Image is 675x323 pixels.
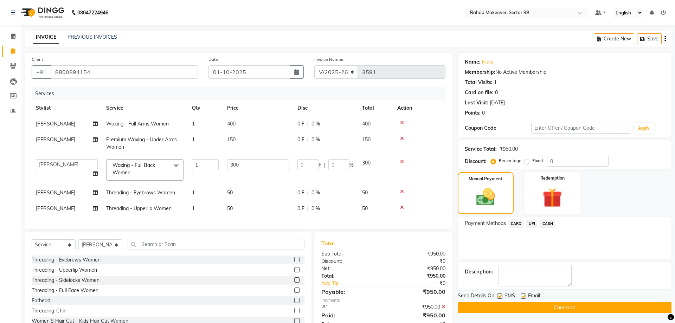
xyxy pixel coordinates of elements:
div: Paid: [316,311,383,319]
div: 0 [495,89,498,96]
input: Search by Name/Mobile/Email/Code [51,65,198,79]
label: Manual Payment [469,176,502,182]
span: 1 [192,205,195,212]
span: Payment Methods [465,220,506,227]
span: Send Details On [458,292,494,301]
span: Total [321,240,337,247]
div: Last Visit: [465,99,488,106]
div: Name: [465,58,481,66]
th: Service [102,100,188,116]
span: 1 [192,121,195,127]
span: | [324,161,326,169]
img: logo [18,3,66,22]
span: 0 F [297,205,304,212]
span: [PERSON_NAME] [36,189,75,196]
th: Qty [188,100,223,116]
span: Threading - Eyebrows Women [106,189,175,196]
span: % [349,161,354,169]
span: 0 F [297,189,304,196]
div: [DATE] [490,99,505,106]
span: 1 [192,189,195,196]
div: Threading - Upperlip Women [32,266,97,274]
span: 0 % [311,189,320,196]
input: Search or Scan [128,239,304,250]
a: PREVIOUS INVOICES [67,34,117,40]
span: | [307,136,309,143]
div: Discount: [316,258,383,265]
div: Service Total: [465,146,497,153]
div: 1 [494,79,497,86]
div: ₹950.00 [383,303,450,311]
div: Total Visits: [465,79,493,86]
div: Sub Total: [316,250,383,258]
span: | [307,189,309,196]
a: Add Tip [316,280,394,287]
span: 1 [192,136,195,143]
div: Threading - Full Face Women [32,287,98,294]
span: Waxing - Full Back Women [112,162,155,176]
div: ₹0 [394,280,450,287]
input: Enter Offer / Coupon Code [531,123,631,134]
th: Stylist [32,100,102,116]
span: 0 F [297,136,304,143]
span: [PERSON_NAME] [36,205,75,212]
span: 400 [227,121,236,127]
div: Threading - Eyebrows Women [32,256,101,264]
b: 08047224946 [77,3,108,22]
span: 50 [362,189,368,196]
label: Redemption [540,175,565,181]
span: | [307,120,309,128]
div: ₹950.00 [383,250,450,258]
span: 50 [227,205,233,212]
div: Services [32,87,451,100]
span: [PERSON_NAME] [36,136,75,143]
label: Fixed [532,157,543,164]
span: 0 % [311,120,320,128]
div: ₹950.00 [383,265,450,272]
div: Points: [465,109,481,117]
span: 150 [362,136,371,143]
button: Checkout [458,302,671,313]
th: Disc [293,100,358,116]
img: _gift.svg [536,186,568,210]
div: Description: [465,268,493,276]
div: Membership: [465,69,495,76]
img: _cash.svg [470,186,501,208]
span: 50 [227,189,233,196]
div: UPI [316,303,383,311]
label: Client [32,56,43,63]
span: 300 [362,160,371,166]
th: Total [358,100,393,116]
span: 50 [362,205,368,212]
button: Apply [634,123,654,134]
label: Percentage [499,157,521,164]
div: No Active Membership [465,69,664,76]
button: Save [637,33,662,44]
div: 0 [482,109,485,117]
div: Threading - Sidelocks Women [32,277,99,284]
span: | [307,205,309,212]
a: INVOICE [33,31,59,44]
div: ₹950.00 [500,146,518,153]
span: CARD [509,220,524,228]
div: Threading-Chin [32,307,66,315]
button: Create New [594,33,634,44]
span: CASH [540,220,555,228]
div: ₹950.00 [383,272,450,280]
div: Payments [321,297,445,303]
div: Card on file: [465,89,494,96]
span: 0 % [311,205,320,212]
div: Net: [316,265,383,272]
span: Email [528,292,540,301]
button: +91 [32,65,51,79]
a: Nidhi [482,58,493,66]
span: [PERSON_NAME] [36,121,75,127]
span: UPI [526,220,537,228]
span: 400 [362,121,371,127]
div: Discount: [465,158,487,165]
div: ₹950.00 [383,288,450,296]
span: Threading - Upperlip Women [106,205,172,212]
span: 150 [227,136,236,143]
th: Price [223,100,293,116]
span: SMS [504,292,515,301]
